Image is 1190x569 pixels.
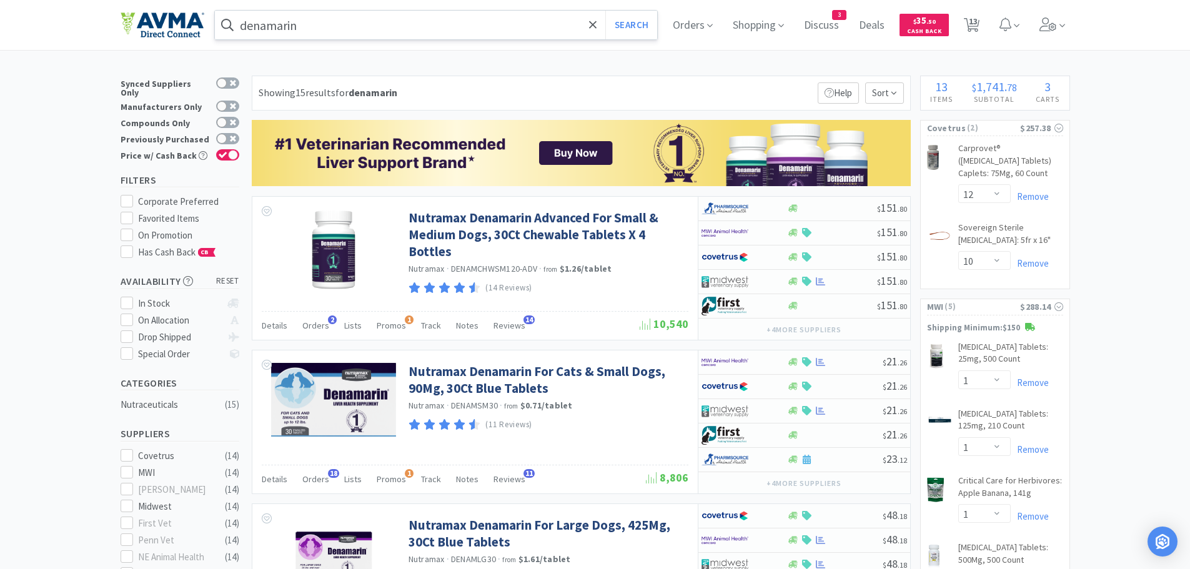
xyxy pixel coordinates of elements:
[138,516,216,531] div: First Vet
[421,473,441,485] span: Track
[927,344,946,369] img: 332db3a82923471a80f13c3449213102_6345.png
[883,407,886,416] span: $
[818,82,859,104] p: Help
[1011,510,1049,522] a: Remove
[121,77,210,97] div: Synced Suppliers Only
[702,507,748,525] img: 77fca1acd8b6420a9015268ca798ef17_1.png
[252,120,911,186] img: 09d856ddb7bf469c8965b470d24f6bc5.png
[877,225,907,239] span: 151
[883,532,907,547] span: 48
[498,553,500,565] span: ·
[927,544,941,569] img: fe5721e46e474dbd8f4758e69e5aa03a_7163.png
[760,475,847,492] button: +4more suppliers
[271,363,396,437] img: 67325cd698f24b7882f8e9b65208a198_414048.png
[640,317,688,331] span: 10,540
[121,117,210,127] div: Compounds Only
[854,20,890,31] a: Deals
[405,315,414,324] span: 1
[493,473,525,485] span: Reviews
[883,431,886,440] span: $
[958,341,1063,370] a: [MEDICAL_DATA] Tablets: 25mg, 500 Count
[293,209,374,290] img: e7a8b98d9e2d4c3cbff9f4e4785f1c87_406122.png
[702,272,748,291] img: 4dd14cff54a648ac9e977f0c5da9bc2e_5.png
[898,512,907,521] span: . 18
[138,465,216,480] div: MWI
[138,194,239,209] div: Corporate Preferred
[138,313,221,328] div: On Allocation
[543,265,557,274] span: from
[447,400,449,411] span: ·
[451,400,498,411] span: DENAMSM30
[138,330,221,345] div: Drop Shipped
[1044,79,1051,94] span: 3
[877,302,881,311] span: $
[702,402,748,420] img: 4dd14cff54a648ac9e977f0c5da9bc2e_5.png
[913,14,936,26] span: 35
[456,473,478,485] span: Notes
[913,17,916,26] span: $
[302,320,329,331] span: Orders
[138,550,216,565] div: NE Animal Health
[935,79,948,94] span: 13
[702,450,748,469] img: 7915dbd3f8974342a4dc3feb8efc1740_58.png
[833,11,846,19] span: 3
[421,320,441,331] span: Track
[865,82,904,104] span: Sort
[927,121,966,135] span: Covetrus
[215,11,658,39] input: Search by item, sku, manufacturer, ingredient, size...
[138,246,216,258] span: Has Cash Back
[877,277,881,287] span: $
[138,347,221,362] div: Special Order
[958,475,1063,504] a: Critical Care for Herbivores: Apple Banana, 141g
[138,228,239,243] div: On Promotion
[377,320,406,331] span: Promos
[560,263,612,274] strong: $1.26 / tablet
[225,397,239,412] div: ( 15 )
[702,531,748,550] img: f6b2451649754179b5b4e0c70c3f7cb0_2.png
[302,473,329,485] span: Orders
[927,410,952,429] img: 09a43629fb4545d6b0b23cdb19799942_450534.png
[225,516,239,531] div: ( 14 )
[898,302,907,311] span: . 80
[138,448,216,463] div: Covetrus
[409,209,685,260] a: Nutramax Denamarin Advanced For Small & Medium Dogs, 30Ct Chewable Tablets X 4 Bottles
[409,400,445,411] a: Nutramax
[138,296,221,311] div: In Stock
[1011,190,1049,202] a: Remove
[877,274,907,288] span: 151
[927,224,952,249] img: f2304a2d1e0d40b3939aacc284b21565_26060.png
[138,533,216,548] div: Penn Vet
[121,149,210,160] div: Price w/ Cash Back
[225,448,239,463] div: ( 14 )
[877,253,881,262] span: $
[877,200,907,215] span: 151
[138,211,239,226] div: Favorited Items
[121,12,204,38] img: e4e33dab9f054f5782a47901c742baa9_102.png
[962,81,1026,93] div: .
[138,482,216,497] div: [PERSON_NAME]
[328,469,339,478] span: 18
[409,553,445,565] a: Nutramax
[702,224,748,242] img: f6b2451649754179b5b4e0c70c3f7cb0_2.png
[335,86,397,99] span: for
[877,249,907,264] span: 151
[877,229,881,238] span: $
[1007,81,1017,94] span: 78
[927,300,944,314] span: MWI
[259,85,397,101] div: Showing 15 results
[898,204,907,214] span: . 80
[225,550,239,565] div: ( 14 )
[883,508,907,522] span: 48
[539,263,542,274] span: ·
[958,142,1063,184] a: Carprovet® ([MEDICAL_DATA] Tablets) Caplets: 75Mg, 60 Count
[883,455,886,465] span: $
[900,8,949,42] a: $35.50Cash Back
[702,426,748,445] img: 67d67680309e4a0bb49a5ff0391dcc42_6.png
[262,320,287,331] span: Details
[523,315,535,324] span: 14
[877,204,881,214] span: $
[121,274,239,289] h5: Availability
[926,17,936,26] span: . 50
[121,101,210,111] div: Manufacturers Only
[502,555,516,564] span: from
